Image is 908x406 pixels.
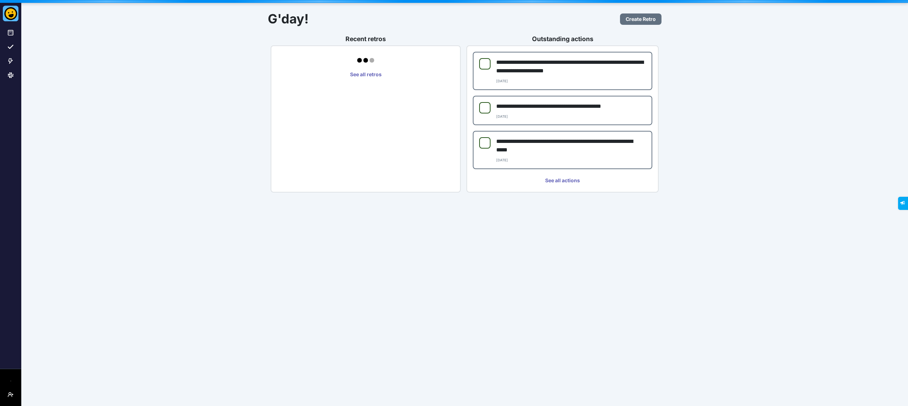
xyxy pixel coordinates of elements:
small: [DATE] [496,158,508,162]
h3: Recent retros [271,35,461,43]
a: See all retros [277,69,454,80]
h1: G'day! [268,11,563,27]
span: User menu [8,397,13,403]
small: [DATE] [496,79,508,83]
button: User menu [5,389,16,400]
button: Workspace [5,375,16,386]
span:  [5,2,9,7]
img: activityIndicator [357,52,374,69]
a: Create Retro [620,13,661,25]
img: Better [3,6,18,21]
h3: Outstanding actions [466,35,659,43]
a: See all actions [473,175,652,186]
small: [DATE] [496,115,508,118]
i: User menu [8,392,13,397]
